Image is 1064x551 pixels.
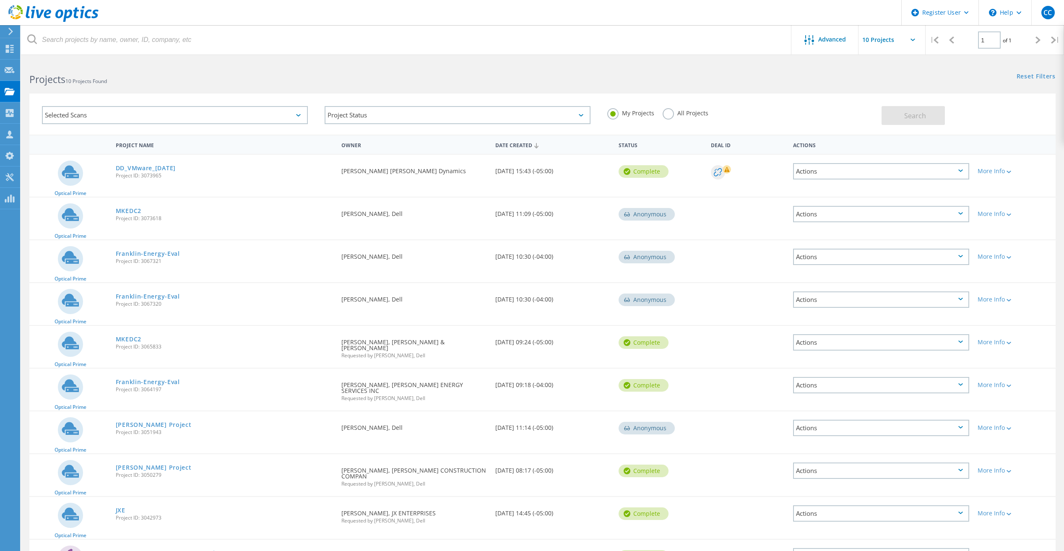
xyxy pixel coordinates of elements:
span: Optical Prime [55,533,86,538]
div: [PERSON_NAME], Dell [337,240,491,268]
div: More Info [978,382,1051,388]
div: More Info [978,211,1051,217]
div: Complete [619,379,669,392]
div: More Info [978,468,1051,473]
label: All Projects [663,108,708,116]
span: Project ID: 3064197 [116,387,333,392]
div: [DATE] 11:14 (-05:00) [491,411,614,439]
div: More Info [978,339,1051,345]
div: Owner [337,137,491,152]
div: More Info [978,296,1051,302]
span: Optical Prime [55,362,86,367]
span: Optical Prime [55,405,86,410]
div: Anonymous [619,208,675,221]
div: [PERSON_NAME], [PERSON_NAME] ENERGY SERVICES INC [337,369,491,409]
a: MKEDC2 [116,336,141,342]
div: More Info [978,254,1051,260]
button: Search [882,106,945,125]
span: Optical Prime [55,191,86,196]
div: Actions [793,206,969,222]
div: | [1047,25,1064,55]
div: [PERSON_NAME], [PERSON_NAME] & [PERSON_NAME] [337,326,491,366]
a: MKEDC2 [116,208,141,214]
span: Project ID: 3073965 [116,173,333,178]
span: Project ID: 3042973 [116,515,333,520]
a: [PERSON_NAME] Project [116,465,192,470]
div: More Info [978,510,1051,516]
div: [DATE] 11:09 (-05:00) [491,198,614,225]
a: JXE [116,507,125,513]
svg: \n [989,9,996,16]
span: CC [1043,9,1052,16]
div: Complete [619,336,669,349]
div: Actions [793,163,969,179]
div: Status [614,137,707,152]
div: [PERSON_NAME], Dell [337,411,491,439]
span: Requested by [PERSON_NAME], Dell [341,518,487,523]
a: Franklin-Energy-Eval [116,294,180,299]
div: [PERSON_NAME], Dell [337,198,491,225]
label: My Projects [607,108,654,116]
div: Complete [619,507,669,520]
a: Live Optics Dashboard [8,18,99,23]
span: of 1 [1003,37,1012,44]
div: More Info [978,168,1051,174]
div: [PERSON_NAME] [PERSON_NAME] Dynamics [337,155,491,182]
span: Project ID: 3067320 [116,301,333,307]
div: Actions [793,291,969,308]
b: Projects [29,73,65,86]
span: Requested by [PERSON_NAME], Dell [341,396,487,401]
span: Advanced [818,36,846,42]
span: Project ID: 3051943 [116,430,333,435]
div: [DATE] 10:30 (-04:00) [491,283,614,311]
div: Project Status [325,106,591,124]
span: Optical Prime [55,319,86,324]
div: [DATE] 15:43 (-05:00) [491,155,614,182]
div: Deal Id [707,137,789,152]
input: Search projects by name, owner, ID, company, etc [21,25,792,55]
div: Actions [793,420,969,436]
div: [PERSON_NAME], Dell [337,283,491,311]
a: Reset Filters [1017,73,1056,81]
div: Actions [789,137,973,152]
span: Requested by [PERSON_NAME], Dell [341,353,487,358]
div: | [926,25,943,55]
div: Actions [793,377,969,393]
span: Optical Prime [55,276,86,281]
span: Optical Prime [55,234,86,239]
div: [DATE] 09:18 (-04:00) [491,369,614,396]
a: Franklin-Energy-Eval [116,379,180,385]
div: [DATE] 08:17 (-05:00) [491,454,614,482]
div: [DATE] 09:24 (-05:00) [491,326,614,353]
span: Project ID: 3050279 [116,473,333,478]
div: [DATE] 10:30 (-04:00) [491,240,614,268]
div: [DATE] 14:45 (-05:00) [491,497,614,525]
div: More Info [978,425,1051,431]
span: Project ID: 3073618 [116,216,333,221]
a: DD_VMware_[DATE] [116,165,176,171]
div: [PERSON_NAME], JX ENTERPRISES [337,497,491,532]
div: Actions [793,334,969,351]
div: Complete [619,465,669,477]
div: Anonymous [619,294,675,306]
a: Franklin-Energy-Eval [116,251,180,257]
span: Project ID: 3065833 [116,344,333,349]
a: [PERSON_NAME] Project [116,422,192,428]
div: Project Name [112,137,337,152]
span: Requested by [PERSON_NAME], Dell [341,481,487,486]
span: Optical Prime [55,447,86,452]
div: Selected Scans [42,106,308,124]
div: Date Created [491,137,614,153]
div: Anonymous [619,251,675,263]
span: 10 Projects Found [65,78,107,85]
div: Actions [793,463,969,479]
div: Actions [793,505,969,522]
span: Search [904,111,926,120]
span: Optical Prime [55,490,86,495]
div: [PERSON_NAME], [PERSON_NAME] CONSTRUCTION COMPAN [337,454,491,495]
div: Actions [793,249,969,265]
div: Anonymous [619,422,675,434]
div: Complete [619,165,669,178]
span: Project ID: 3067321 [116,259,333,264]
